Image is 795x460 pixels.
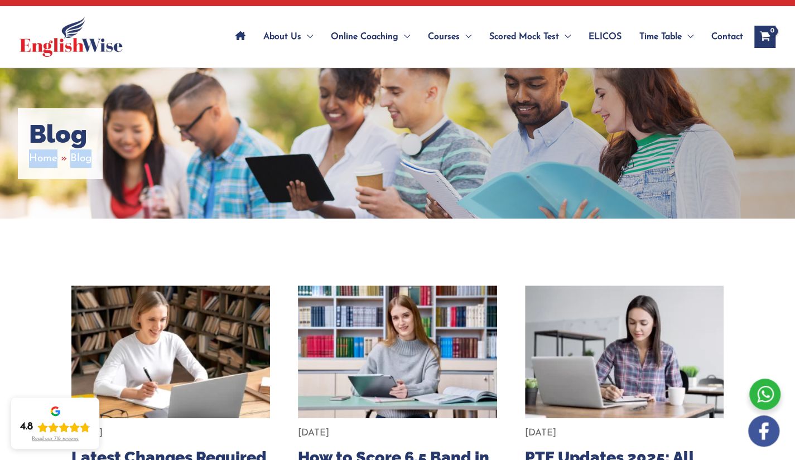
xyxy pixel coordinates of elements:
a: Home [29,153,57,164]
span: Online Coaching [331,17,398,56]
a: View Shopping Cart, empty [754,26,775,48]
h1: Blog [29,119,91,149]
a: ELICOS [580,17,630,56]
div: Read our 718 reviews [32,436,79,442]
span: About Us [263,17,301,56]
span: [DATE] [525,428,556,438]
span: Contact [711,17,743,56]
a: Online CoachingMenu Toggle [322,17,419,56]
div: Rating: 4.8 out of 5 [20,420,90,434]
span: ELICOS [589,17,621,56]
span: Menu Toggle [682,17,693,56]
span: Menu Toggle [460,17,471,56]
a: About UsMenu Toggle [254,17,322,56]
a: Contact [702,17,743,56]
a: CoursesMenu Toggle [419,17,480,56]
span: Courses [428,17,460,56]
a: Time TableMenu Toggle [630,17,702,56]
span: Time Table [639,17,682,56]
div: 4.8 [20,420,33,434]
span: Blog [70,153,91,164]
span: Scored Mock Test [489,17,559,56]
span: [DATE] [298,428,329,438]
span: Menu Toggle [398,17,410,56]
nav: Site Navigation: Main Menu [227,17,743,56]
img: cropped-ew-logo [20,17,123,57]
nav: Breadcrumbs [29,149,91,168]
img: white-facebook.png [748,415,779,447]
a: Scored Mock TestMenu Toggle [480,17,580,56]
span: Menu Toggle [301,17,313,56]
span: Menu Toggle [559,17,571,56]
